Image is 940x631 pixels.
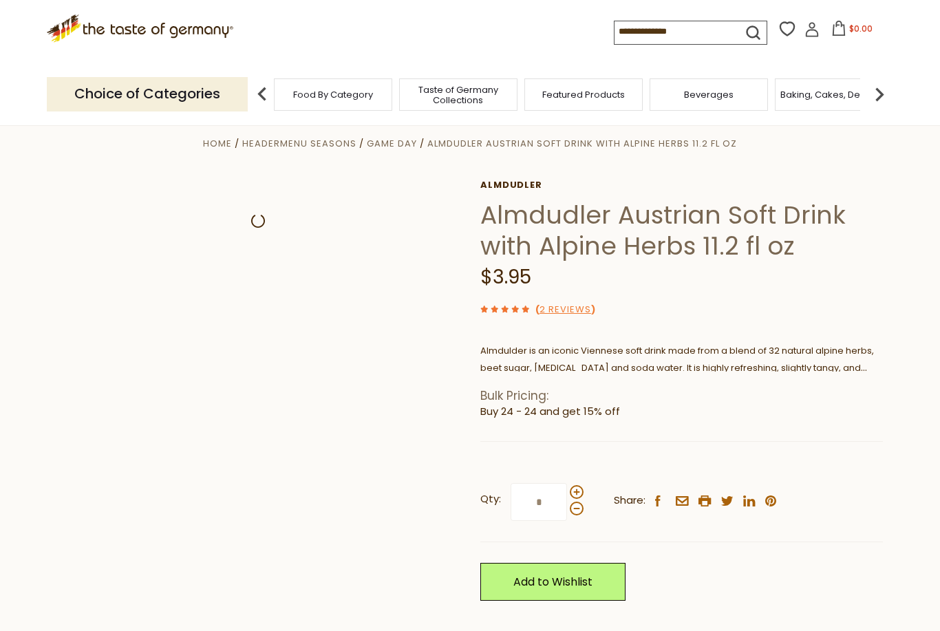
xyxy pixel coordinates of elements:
h1: Bulk Pricing: [480,389,883,403]
a: 2 Reviews [540,303,591,317]
span: Almdulder is an iconic Viennese soft drink made from a blend of 32 natural alpine herbs, beet sug... [480,344,874,392]
button: $0.00 [822,21,881,41]
img: previous arrow [248,81,276,108]
a: HeaderMenu Seasons [242,137,356,150]
a: Food By Category [293,89,373,100]
span: ( ) [535,303,595,316]
p: Choice of Categories [47,77,248,111]
span: Share: [614,492,645,509]
a: Add to Wishlist [480,563,626,601]
a: Home [203,137,232,150]
a: Game Day [367,137,417,150]
a: Almdudler Austrian Soft Drink with Alpine Herbs 11.2 fl oz [427,137,737,150]
span: $3.95 [480,264,531,290]
a: Beverages [684,89,734,100]
a: Taste of Germany Collections [403,85,513,105]
h1: Almdudler Austrian Soft Drink with Alpine Herbs 11.2 fl oz [480,200,883,261]
a: Featured Products [542,89,625,100]
span: $0.00 [849,23,873,34]
a: Almdudler [480,180,883,191]
img: next arrow [866,81,893,108]
li: Buy 24 - 24 and get 15% off [480,403,883,420]
strong: Qty: [480,491,501,508]
a: Baking, Cakes, Desserts [780,89,887,100]
input: Qty: [511,483,567,521]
